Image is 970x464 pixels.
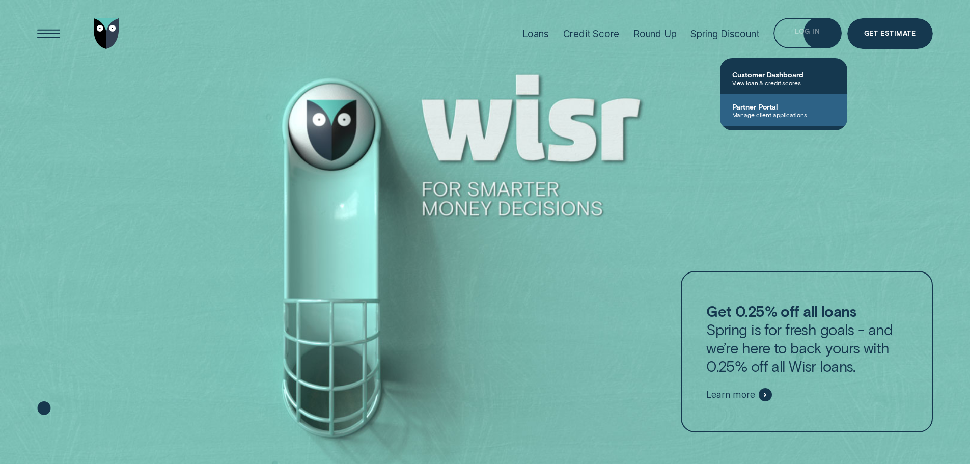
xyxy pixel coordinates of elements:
span: Partner Portal [732,102,835,111]
a: Get 0.25% off all loansSpring is for fresh goals - and we’re here to back yours with 0.25% off al... [681,271,932,433]
span: View loan & credit scores [732,79,835,86]
p: Spring is for fresh goals - and we’re here to back yours with 0.25% off all Wisr loans. [706,302,907,375]
div: Credit Score [563,28,620,40]
div: Loans [522,28,549,40]
button: Log in [773,18,841,48]
img: Wisr [94,18,119,49]
a: Get Estimate [847,18,933,49]
a: Customer DashboardView loan & credit scores [720,62,847,94]
a: Partner PortalManage client applications [720,94,847,126]
div: Log in [795,28,820,34]
span: Manage client applications [732,111,835,118]
span: Learn more [706,389,755,400]
span: Customer Dashboard [732,70,835,79]
button: Open Menu [34,18,64,49]
div: Round Up [633,28,677,40]
div: Spring Discount [690,28,759,40]
strong: Get 0.25% off all loans [706,302,856,320]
